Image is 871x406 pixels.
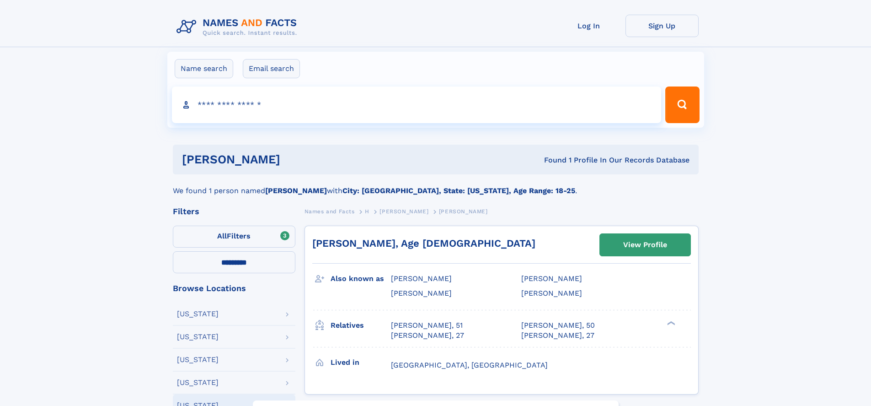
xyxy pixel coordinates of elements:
[173,15,305,39] img: Logo Names and Facts
[521,274,582,283] span: [PERSON_NAME]
[365,208,369,215] span: H
[665,87,699,123] button: Search Button
[600,234,690,256] a: View Profile
[331,355,391,370] h3: Lived in
[623,234,667,255] div: View Profile
[552,15,625,37] a: Log In
[312,238,535,249] a: [PERSON_NAME], Age [DEMOGRAPHIC_DATA]
[412,155,689,165] div: Found 1 Profile In Our Records Database
[217,232,227,240] span: All
[305,206,355,217] a: Names and Facts
[177,333,219,341] div: [US_STATE]
[331,271,391,287] h3: Also known as
[379,208,428,215] span: [PERSON_NAME]
[172,87,662,123] input: search input
[665,320,676,326] div: ❯
[521,289,582,298] span: [PERSON_NAME]
[175,59,233,78] label: Name search
[625,15,699,37] a: Sign Up
[177,310,219,318] div: [US_STATE]
[173,174,699,196] div: We found 1 person named with .
[439,208,488,215] span: [PERSON_NAME]
[365,206,369,217] a: H
[521,320,595,330] a: [PERSON_NAME], 50
[173,226,295,248] label: Filters
[265,186,327,195] b: [PERSON_NAME]
[173,207,295,216] div: Filters
[182,154,412,165] h1: [PERSON_NAME]
[173,284,295,292] div: Browse Locations
[391,361,548,369] span: [GEOGRAPHIC_DATA], [GEOGRAPHIC_DATA]
[391,274,452,283] span: [PERSON_NAME]
[379,206,428,217] a: [PERSON_NAME]
[391,289,452,298] span: [PERSON_NAME]
[331,318,391,333] h3: Relatives
[521,330,594,341] a: [PERSON_NAME], 27
[342,186,575,195] b: City: [GEOGRAPHIC_DATA], State: [US_STATE], Age Range: 18-25
[243,59,300,78] label: Email search
[177,379,219,386] div: [US_STATE]
[391,320,463,330] a: [PERSON_NAME], 51
[177,356,219,363] div: [US_STATE]
[391,330,464,341] a: [PERSON_NAME], 27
